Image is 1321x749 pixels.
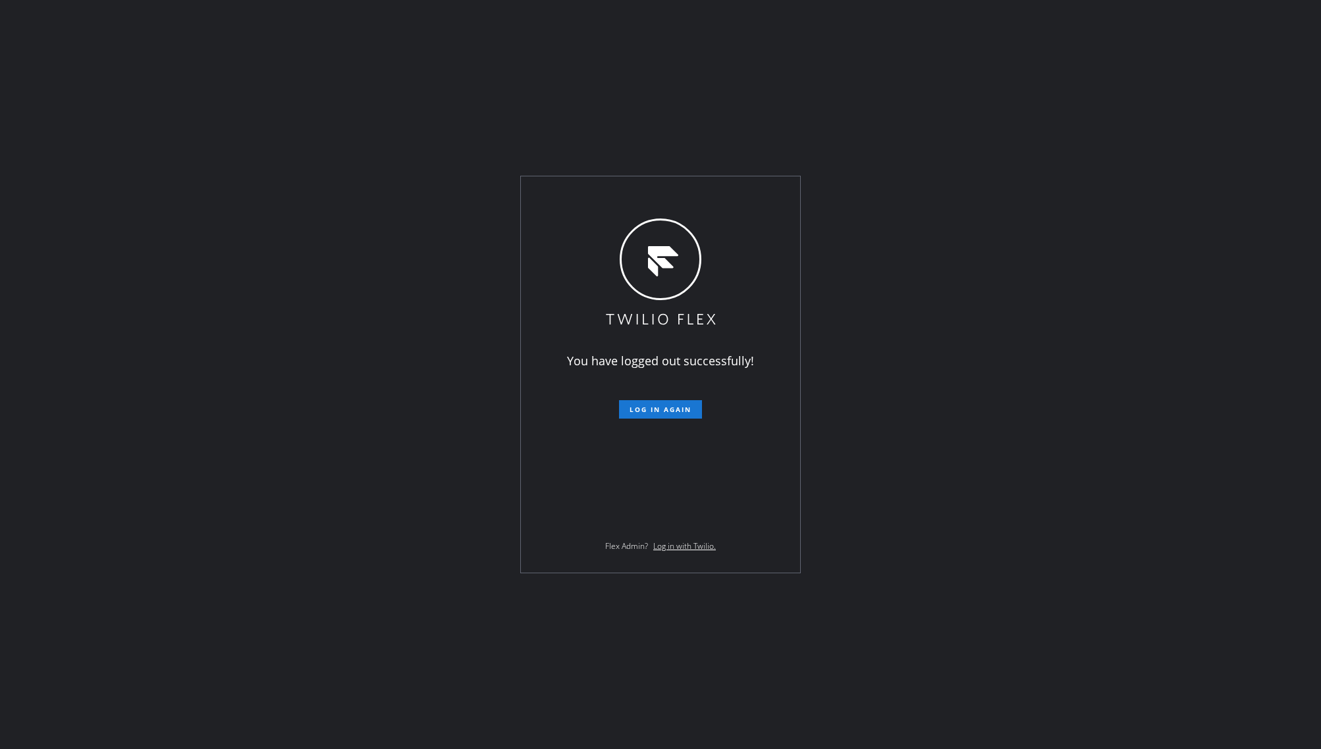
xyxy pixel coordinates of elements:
[653,540,716,552] a: Log in with Twilio.
[630,405,691,414] span: Log in again
[567,353,754,369] span: You have logged out successfully!
[605,540,648,552] span: Flex Admin?
[619,400,702,419] button: Log in again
